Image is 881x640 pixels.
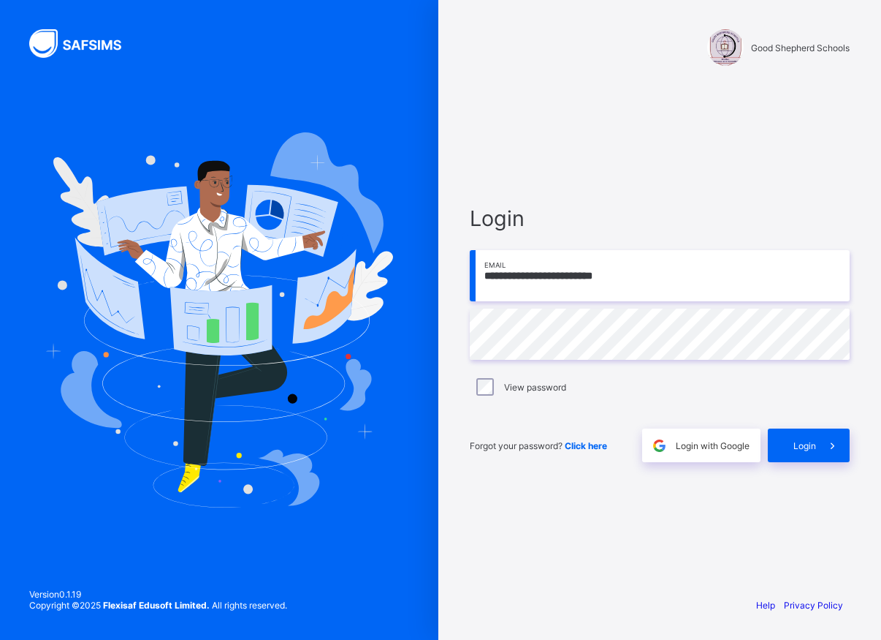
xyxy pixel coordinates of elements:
[504,382,566,393] label: View password
[29,589,287,600] span: Version 0.1.19
[103,600,210,611] strong: Flexisaf Edusoft Limited.
[784,600,843,611] a: Privacy Policy
[676,440,750,451] span: Login with Google
[651,437,668,454] img: google.396cfc9801f0270233282035f929180a.svg
[470,440,607,451] span: Forgot your password?
[29,600,287,611] span: Copyright © 2025 All rights reserved.
[751,42,850,53] span: Good Shepherd Schools
[793,440,816,451] span: Login
[29,29,139,58] img: SAFSIMS Logo
[565,440,607,451] a: Click here
[756,600,775,611] a: Help
[45,132,393,507] img: Hero Image
[470,206,850,231] span: Login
